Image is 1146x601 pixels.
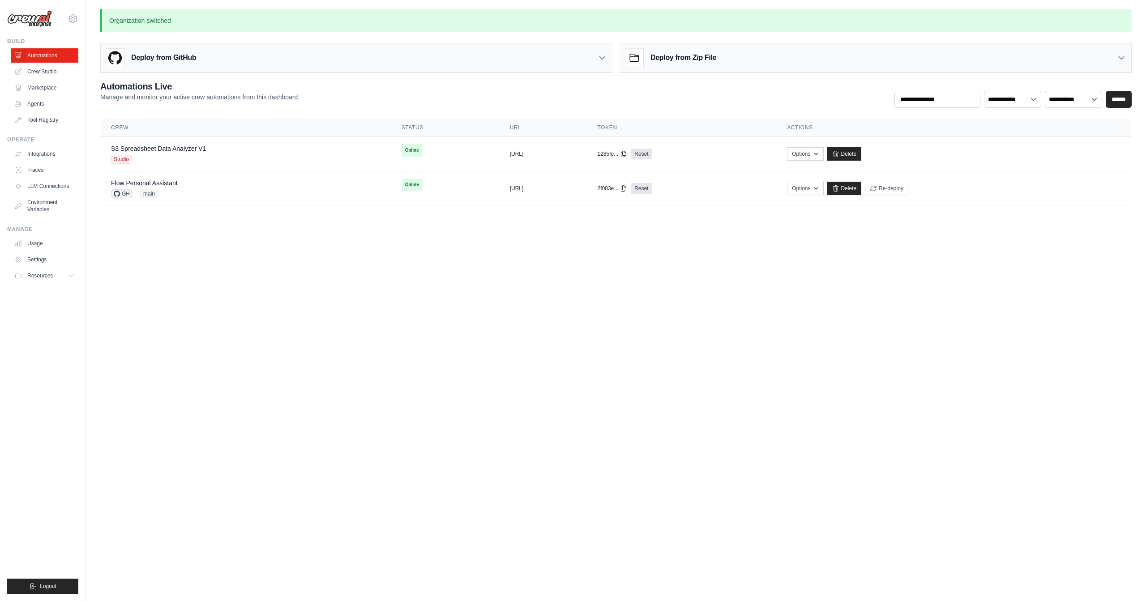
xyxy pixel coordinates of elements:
a: LLM Connections [11,179,78,193]
a: Settings [11,252,78,267]
span: Resources [27,272,53,279]
a: Environment Variables [11,195,78,217]
p: Organization switched [100,9,1132,32]
h3: Deploy from Zip File [650,52,716,63]
button: Options [787,182,823,195]
a: Usage [11,236,78,251]
button: 2f003e... [598,185,628,192]
a: Marketplace [11,81,78,95]
button: Options [787,147,823,161]
img: GitHub Logo [106,49,124,67]
h3: Deploy from GitHub [131,52,196,63]
th: Status [391,119,499,137]
button: Resources [11,269,78,283]
a: Automations [11,48,78,63]
a: Traces [11,163,78,177]
th: Token [587,119,777,137]
div: Operate [7,136,78,143]
a: Reset [631,183,652,194]
button: Logout [7,579,78,594]
span: GH [111,189,133,198]
img: Logo [7,10,52,27]
th: Crew [100,119,391,137]
a: Tool Registry [11,113,78,127]
p: Manage and monitor your active crew automations from this dashboard. [100,93,299,102]
span: Online [402,144,423,157]
th: Actions [776,119,1132,137]
a: Delete [827,147,862,161]
a: Delete [827,182,862,195]
span: Studio [111,155,132,164]
div: Manage [7,226,78,233]
a: Reset [631,149,652,159]
button: Re-deploy [865,182,908,195]
button: 1285fe... [598,150,628,158]
div: Build [7,38,78,45]
span: Logout [40,583,56,590]
th: URL [499,119,587,137]
h2: Automations Live [100,80,299,93]
a: Crew Studio [11,64,78,79]
a: S3 Spreadsheet Data Analyzer V1 [111,145,206,152]
span: main [140,189,158,198]
a: Flow Personal Assistant [111,179,178,187]
a: Integrations [11,147,78,161]
span: Online [402,179,423,191]
a: Agents [11,97,78,111]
